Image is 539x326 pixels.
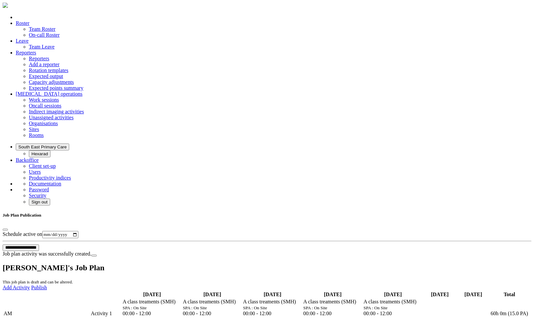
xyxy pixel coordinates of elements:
[29,132,44,138] a: Rooms
[183,299,242,305] div: A class treaments (SMH)
[29,181,61,186] a: Documentation
[243,291,302,298] th: [DATE]
[29,109,84,114] a: Indirect imaging activities
[16,50,36,55] a: Reporters
[16,91,83,97] a: [MEDICAL_DATA] operations
[16,20,30,26] a: Roster
[29,150,50,157] button: Hexarad
[29,187,49,192] a: Password
[29,56,49,61] a: Reporters
[16,144,69,150] button: South East Primary Care
[29,73,63,79] a: Expected output
[29,121,58,126] a: Organisations
[29,169,41,175] a: Users
[183,311,242,316] div: 00:00 - 12:00
[3,213,531,218] h5: Job Plan Publication
[29,163,56,169] a: Client set-up
[364,311,423,316] div: 00:00 - 12:00
[123,299,182,305] div: A class treaments (SMH)
[3,285,30,290] a: Add Activity
[3,263,531,272] h2: [PERSON_NAME]'s Job Plan
[490,291,529,298] th: Total
[16,157,39,163] a: Backoffice
[243,299,302,305] div: A class treaments (SMH)
[3,3,8,8] img: brand-opti-rad-logos-blue-and-white-d2f68631ba2948856bd03f2d395fb146ddc8fb01b4b6e9315ea85fa773367...
[29,85,83,91] a: Expected points summary
[29,67,68,73] a: Rotation templates
[243,311,302,316] div: 00:00 - 12:00
[29,79,74,85] a: Capacity adjustments
[123,305,147,310] small: SPA : On Site
[29,62,59,67] a: Add a reporter
[29,126,39,132] a: Sites
[243,305,267,310] small: SPA : On Site
[29,32,60,38] a: On-call Roster
[122,291,182,298] th: [DATE]
[16,150,531,157] ul: South East Primary Care
[457,291,490,298] th: [DATE]
[183,291,242,298] th: [DATE]
[303,299,362,305] div: A class treaments (SMH)
[423,291,456,298] th: [DATE]
[29,193,46,198] a: Security
[3,229,8,231] button: Close
[3,279,73,284] small: This job plan is draft and can be altered.
[29,115,73,120] a: Unassigned activities
[29,175,71,181] a: Productivity indices
[303,305,327,310] small: SPA : On Site
[29,97,59,103] a: Work sessions
[29,26,55,32] a: Team Roster
[16,38,29,44] a: Leave
[303,291,363,298] th: [DATE]
[3,251,531,257] div: Job plan activity was successfully created.
[3,231,42,237] label: Schedule active on
[29,199,50,205] button: Sign out
[363,291,423,298] th: [DATE]
[29,103,61,108] a: Oncall sessions
[303,311,362,316] div: 00:00 - 12:00
[29,44,54,49] a: Team Leave
[364,305,388,310] small: SPA : On Site
[364,299,423,305] div: A class treaments (SMH)
[123,311,182,316] div: 00:00 - 12:00
[91,255,97,257] button: Close
[183,305,207,310] small: SPA : On Site
[31,285,47,290] a: Publish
